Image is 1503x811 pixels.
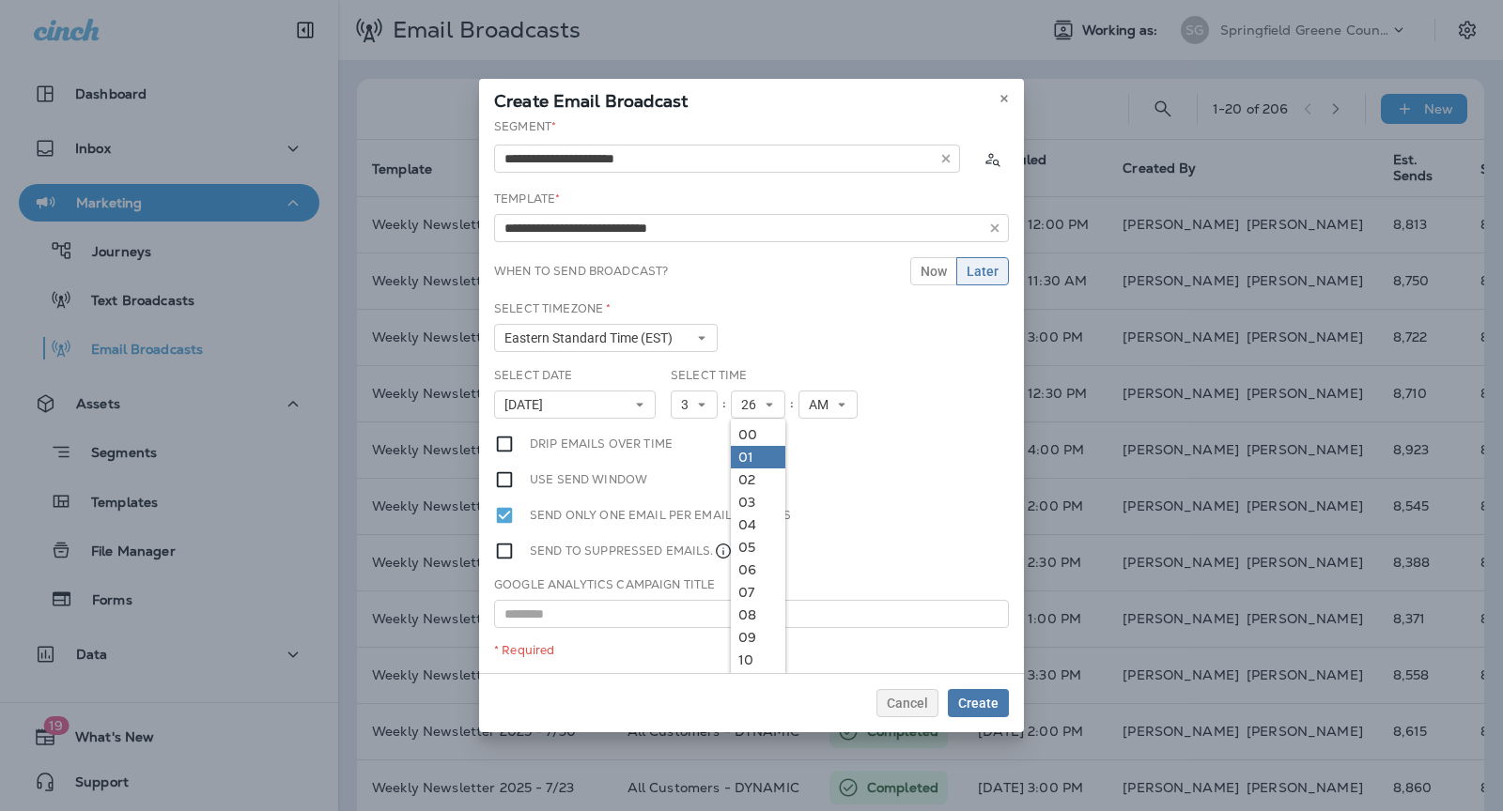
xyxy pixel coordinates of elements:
label: Select Time [671,368,748,383]
label: Send to suppressed emails. [530,541,733,561]
span: AM [809,397,836,413]
button: Cancel [876,689,938,717]
button: Later [956,257,1009,285]
span: Create [958,696,999,710]
a: 01 [731,446,785,468]
a: 00 [731,423,785,446]
label: Select Date [494,368,573,383]
button: 3 [671,390,718,419]
button: Now [910,257,957,285]
div: : [718,390,731,419]
div: : [785,390,798,419]
a: 02 [731,468,785,491]
a: 08 [731,604,785,626]
label: Segment [494,119,556,134]
a: 11 [731,671,785,694]
a: 09 [731,626,785,649]
span: Eastern Standard Time (EST) [504,330,680,346]
button: 26 [731,390,785,419]
div: * Required [494,643,1009,658]
label: Use send window [530,469,647,490]
div: Create Email Broadcast [479,79,1024,118]
a: 05 [731,536,785,559]
span: [DATE] [504,397,550,413]
label: Drip emails over time [530,434,673,454]
label: Google Analytics Campaign Title [494,577,715,592]
button: Eastern Standard Time (EST) [494,324,718,352]
span: Now [921,265,947,278]
label: Send only one email per email address [530,505,791,526]
a: 10 [731,649,785,671]
a: 07 [731,581,785,604]
label: Template [494,191,560,207]
a: 03 [731,491,785,513]
button: [DATE] [494,390,656,419]
span: 26 [741,397,764,413]
span: Later [967,265,999,278]
label: When to send broadcast? [494,264,668,279]
label: Select Timezone [494,301,611,316]
a: 04 [731,513,785,536]
span: Cancel [887,696,928,710]
button: Calculate the estimated number of emails to be sent based on selected segment. (This could take a... [975,142,1009,176]
span: 3 [681,397,696,413]
button: Create [948,689,1009,717]
a: 06 [731,559,785,581]
button: AM [798,390,858,419]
